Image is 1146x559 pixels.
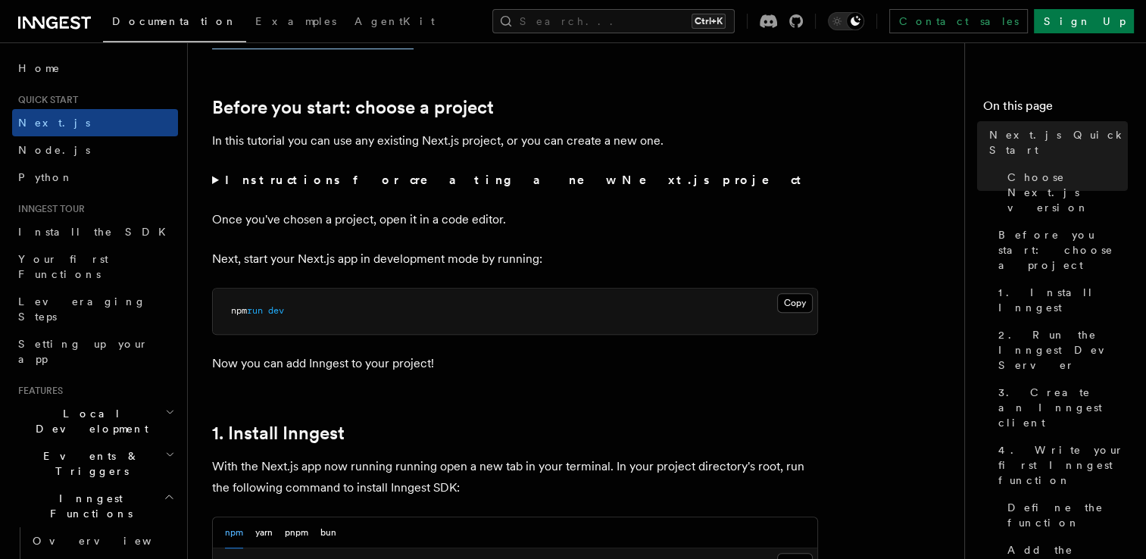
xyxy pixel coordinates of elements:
span: Local Development [12,406,165,436]
strong: Instructions for creating a new Next.js project [225,173,807,187]
a: Next.js [12,109,178,136]
span: Python [18,171,73,183]
span: Inngest Functions [12,491,164,521]
button: Inngest Functions [12,485,178,527]
a: 4. Write your first Inngest function [992,436,1128,494]
span: Examples [255,15,336,27]
span: 1. Install Inngest [998,285,1128,315]
span: npm [231,305,247,316]
button: Search...Ctrl+K [492,9,735,33]
a: Python [12,164,178,191]
button: Local Development [12,400,178,442]
button: yarn [255,517,273,548]
span: 3. Create an Inngest client [998,385,1128,430]
span: Setting up your app [18,338,148,365]
a: Examples [246,5,345,41]
span: Documentation [112,15,237,27]
a: Sign Up [1034,9,1134,33]
a: Before you start: choose a project [212,97,494,118]
span: Events & Triggers [12,448,165,479]
a: Define the function [1001,494,1128,536]
a: Contact sales [889,9,1028,33]
span: Leveraging Steps [18,295,146,323]
p: Once you've chosen a project, open it in a code editor. [212,209,818,230]
span: Before you start: choose a project [998,227,1128,273]
p: In this tutorial you can use any existing Next.js project, or you can create a new one. [212,130,818,151]
p: Next, start your Next.js app in development mode by running: [212,248,818,270]
button: npm [225,517,243,548]
button: bun [320,517,336,548]
button: Copy [777,293,813,313]
a: Install the SDK [12,218,178,245]
a: 3. Create an Inngest client [992,379,1128,436]
span: Features [12,385,63,397]
kbd: Ctrl+K [692,14,726,29]
a: AgentKit [345,5,444,41]
span: Inngest tour [12,203,85,215]
span: Quick start [12,94,78,106]
span: Home [18,61,61,76]
a: Documentation [103,5,246,42]
a: 2. Run the Inngest Dev Server [992,321,1128,379]
a: Setting up your app [12,330,178,373]
a: Node.js [12,136,178,164]
a: Overview [27,527,178,554]
a: 1. Install Inngest [212,423,345,444]
summary: Instructions for creating a new Next.js project [212,170,818,191]
span: Next.js [18,117,90,129]
span: Your first Functions [18,253,108,280]
a: Next.js Quick Start [983,121,1128,164]
h4: On this page [983,97,1128,121]
span: 2. Run the Inngest Dev Server [998,327,1128,373]
button: pnpm [285,517,308,548]
button: Toggle dark mode [828,12,864,30]
a: Home [12,55,178,82]
a: Your first Functions [12,245,178,288]
span: 4. Write your first Inngest function [998,442,1128,488]
span: Define the function [1007,500,1128,530]
span: AgentKit [354,15,435,27]
p: Now you can add Inngest to your project! [212,353,818,374]
span: Node.js [18,144,90,156]
button: Events & Triggers [12,442,178,485]
a: 1. Install Inngest [992,279,1128,321]
a: Leveraging Steps [12,288,178,330]
span: Choose Next.js version [1007,170,1128,215]
p: With the Next.js app now running running open a new tab in your terminal. In your project directo... [212,456,818,498]
a: Choose Next.js version [1001,164,1128,221]
a: Before you start: choose a project [992,221,1128,279]
span: Next.js Quick Start [989,127,1128,158]
span: Overview [33,535,189,547]
span: dev [268,305,284,316]
span: Install the SDK [18,226,175,238]
span: run [247,305,263,316]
